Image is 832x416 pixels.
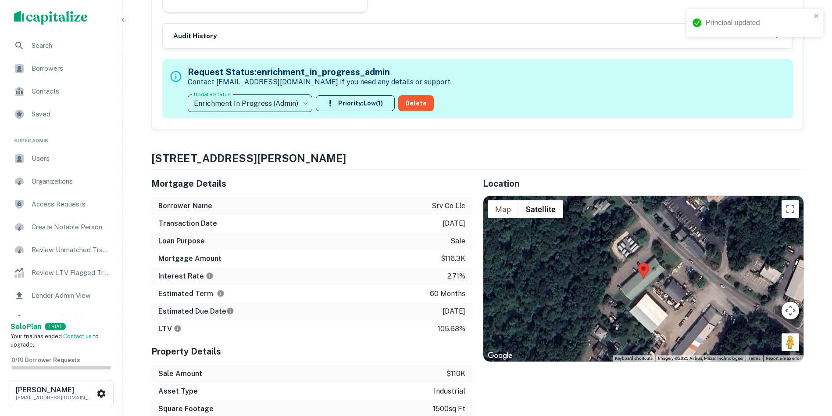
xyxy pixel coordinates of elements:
[788,346,832,388] iframe: Chat Widget
[766,356,801,361] a: Report a map error
[151,150,804,166] h4: [STREET_ADDRESS][PERSON_NAME]
[483,177,804,190] h5: Location
[9,380,114,407] button: [PERSON_NAME][EMAIL_ADDRESS][DOMAIN_NAME]
[450,236,465,246] p: sale
[11,322,41,331] strong: Solo Plan
[158,271,214,282] h6: Interest Rate
[443,306,465,317] p: [DATE]
[158,253,221,264] h6: Mortgage Amount
[434,386,465,397] p: industrial
[32,290,110,301] span: Lender Admin View
[194,90,230,98] label: Update Status
[32,313,110,324] span: Borrower Info Requests
[658,356,743,361] span: Imagery ©2025 Airbus, Maxar Technologies
[488,200,518,218] button: Show street map
[11,357,80,363] span: 0 / 10 Borrower Requests
[32,245,110,255] span: Review Unmatched Transactions
[438,324,465,334] p: 105.68%
[14,11,88,25] img: capitalize-logo.png
[446,369,465,379] p: $110k
[32,40,110,51] span: Search
[11,322,41,332] a: SoloPlan
[433,404,465,414] p: 1500 sq ft
[7,104,115,125] a: Saved
[158,306,234,317] h6: Estimated Due Date
[32,199,110,210] span: Access Requests
[7,58,115,79] a: Borrowers
[748,356,761,361] a: Terms (opens in new tab)
[398,95,434,111] button: Delete
[7,148,115,169] a: Users
[782,200,799,218] button: Toggle fullscreen view
[32,222,110,232] span: Create Notable Person
[151,345,472,358] h5: Property Details
[158,289,225,299] h6: Estimated Term
[226,307,234,315] svg: Estimate is based on a standard schedule for this type of loan.
[7,35,115,56] a: Search
[158,324,182,334] h6: LTV
[7,217,115,238] a: Create Notable Person
[32,109,110,119] span: Saved
[432,201,465,211] p: srv co llc
[11,333,99,348] span: Your trial has ended. to upgrade.
[158,386,198,397] h6: Asset Type
[782,333,799,351] button: Drag Pegman onto the map to open Street View
[63,333,92,340] a: Contact us
[7,285,115,306] a: Lender Admin View
[188,91,312,116] div: Enrichment In Progress (Admin)
[16,394,95,402] p: [EMAIL_ADDRESS][DOMAIN_NAME]
[7,239,115,260] a: Review Unmatched Transactions
[16,387,95,394] h6: [PERSON_NAME]
[7,194,115,215] a: Access Requests
[7,308,115,329] a: Borrower Info Requests
[151,177,472,190] h5: Mortgage Details
[7,127,115,148] li: Super Admin
[441,253,465,264] p: $116.3k
[32,86,110,97] span: Contacts
[158,369,202,379] h6: Sale Amount
[486,350,514,362] a: Open this area in Google Maps (opens a new window)
[45,323,66,330] div: TRIAL
[174,325,182,333] svg: LTVs displayed on the website are for informational purposes only and may be reported incorrectly...
[447,271,465,282] p: 2.71%
[188,65,452,79] h5: Request Status: enrichment_in_progress_admin
[32,153,110,164] span: Users
[158,218,217,229] h6: Transaction Date
[316,95,395,111] button: Priority:Low(1)
[158,236,205,246] h6: Loan Purpose
[32,176,110,187] span: Organizations
[7,262,115,283] a: Review LTV Flagged Transactions
[430,289,465,299] p: 60 months
[32,268,110,278] span: Review LTV Flagged Transactions
[217,289,225,297] svg: Term is based on a standard schedule for this type of loan.
[7,171,115,192] a: Organizations
[814,12,820,21] button: close
[615,355,653,362] button: Keyboard shortcuts
[486,350,514,362] img: Google
[518,200,563,218] button: Show satellite imagery
[158,201,212,211] h6: Borrower Name
[782,302,799,319] button: Map camera controls
[7,81,115,102] a: Contacts
[158,404,214,414] h6: Square Footage
[706,18,811,28] div: Principal updated
[443,218,465,229] p: [DATE]
[206,272,214,280] svg: The interest rates displayed on the website are for informational purposes only and may be report...
[188,77,452,87] p: Contact [EMAIL_ADDRESS][DOMAIN_NAME] if you need any details or support.
[32,63,110,74] span: Borrowers
[173,31,217,41] h6: Audit History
